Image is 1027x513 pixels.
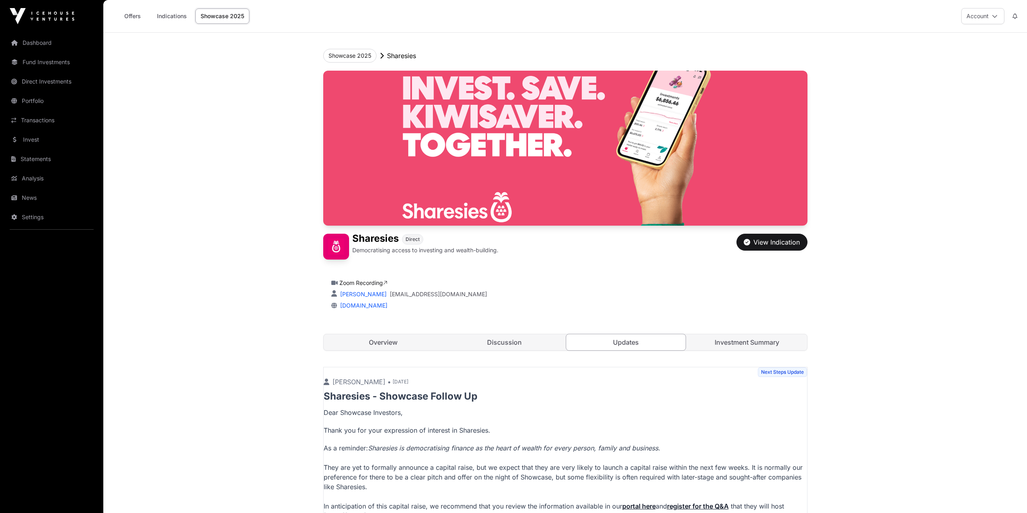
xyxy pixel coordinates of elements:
[758,367,807,377] span: Next Steps Update
[352,234,399,245] h1: Sharesies
[6,131,97,149] a: Invest
[324,334,443,350] a: Overview
[324,425,807,435] p: Thank you for your expression of interest in Sharesies.
[337,302,387,309] a: [DOMAIN_NAME]
[339,279,387,286] a: Zoom Recording
[390,290,487,298] a: [EMAIL_ADDRESS][DOMAIN_NAME]
[116,8,149,24] a: Offers
[6,189,97,207] a: News
[323,234,349,260] img: Sharesies
[387,51,416,61] p: Sharesies
[323,49,376,63] button: Showcase 2025
[687,334,807,350] a: Investment Summary
[339,291,387,297] a: [PERSON_NAME]
[736,234,807,251] button: View Indication
[393,379,408,385] span: [DATE]
[195,8,249,24] a: Showcase 2025
[406,236,420,243] span: Direct
[736,242,807,250] a: View Indication
[324,334,807,350] nav: Tabs
[566,334,686,351] a: Updates
[10,8,74,24] img: Icehouse Ventures Logo
[323,71,807,226] img: Sharesies
[6,34,97,52] a: Dashboard
[152,8,192,24] a: Indications
[6,208,97,226] a: Settings
[744,237,800,247] div: View Indication
[6,92,97,110] a: Portfolio
[324,390,807,403] p: Sharesies - Showcase Follow Up
[324,408,807,417] p: Dear Showcase Investors,
[6,170,97,187] a: Analysis
[961,8,1004,24] button: Account
[6,73,97,90] a: Direct Investments
[6,111,97,129] a: Transactions
[352,246,498,254] p: Democratising access to investing and wealth-building.
[667,502,729,510] a: register for the Q&A
[6,53,97,71] a: Fund Investments
[622,502,656,510] a: portal here
[368,444,660,452] em: Sharesies is democratising finance as the heart of wealth for every person, family and business.
[6,150,97,168] a: Statements
[324,377,391,387] p: [PERSON_NAME] •
[987,474,1027,513] iframe: Chat Widget
[445,334,565,350] a: Discussion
